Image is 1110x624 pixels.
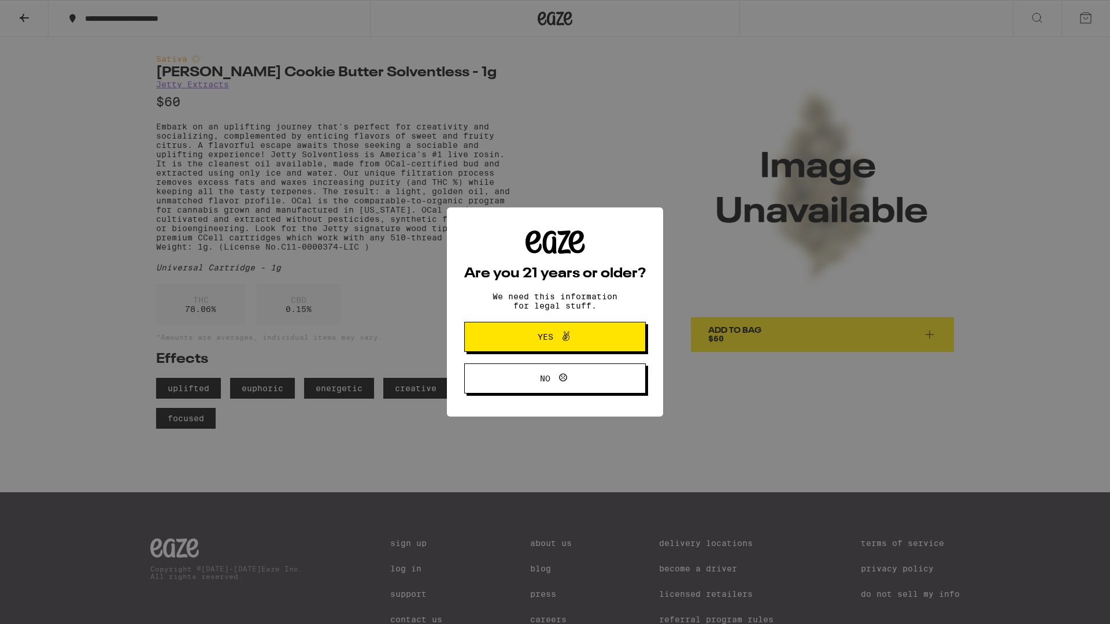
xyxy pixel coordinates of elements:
[540,374,550,382] span: No
[464,363,646,393] button: No
[1038,589,1098,618] iframe: Opens a widget where you can find more information
[464,267,646,281] h2: Are you 21 years or older?
[538,333,553,341] span: Yes
[464,322,646,352] button: Yes
[483,292,627,310] p: We need this information for legal stuff.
